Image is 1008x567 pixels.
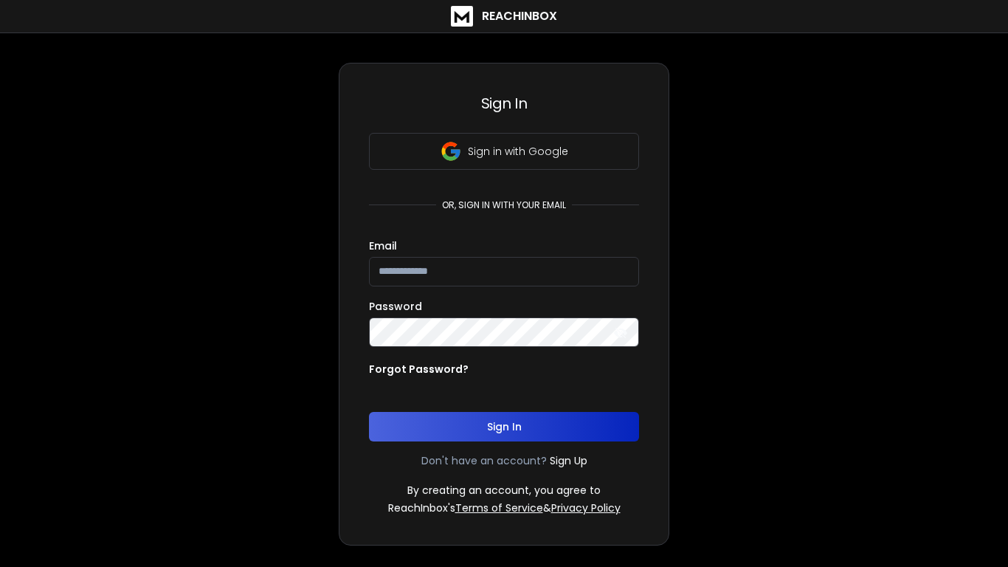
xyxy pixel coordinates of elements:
a: Terms of Service [455,501,543,515]
p: By creating an account, you agree to [407,483,601,498]
a: Privacy Policy [551,501,621,515]
p: ReachInbox's & [388,501,621,515]
label: Password [369,301,422,312]
img: logo [451,6,473,27]
button: Sign In [369,412,639,441]
p: Sign in with Google [468,144,568,159]
p: Forgot Password? [369,362,469,377]
h1: ReachInbox [482,7,557,25]
button: Sign in with Google [369,133,639,170]
label: Email [369,241,397,251]
h3: Sign In [369,93,639,114]
p: or, sign in with your email [436,199,572,211]
p: Don't have an account? [421,453,547,468]
a: ReachInbox [451,6,557,27]
a: Sign Up [550,453,587,468]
